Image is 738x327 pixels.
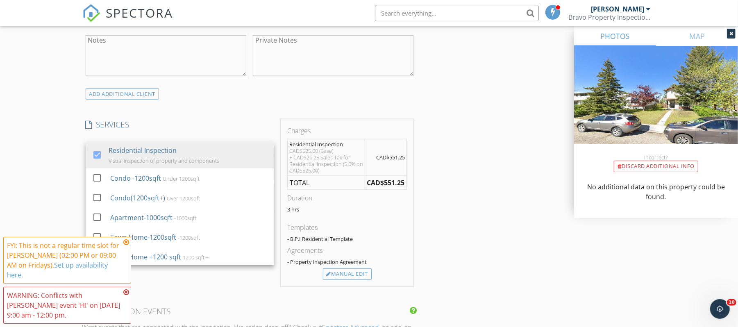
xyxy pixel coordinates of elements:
div: Condo(1200sqft+) [110,193,165,203]
div: CAD$525.00 (Base) + CAD$26.25 Sales Tax for Residential Inspection (5.0% on CAD$525.00) [289,148,363,174]
span: 10 [727,299,736,306]
a: Set up availability here. [7,261,108,279]
a: PHOTOS [574,26,656,46]
div: WARNING: Conflicts with [PERSON_NAME] event 'HI' on [DATE] 9:00 am - 12:00 pm. [7,291,121,320]
div: Visual inspection of property and components [109,157,219,164]
div: [PERSON_NAME] [591,5,645,13]
div: Town Home +1200 sqft [110,252,181,262]
div: 1200 sqft + [182,254,208,261]
div: Apartment-1000sqft [110,213,172,223]
div: Bravo Property Inspections [569,13,651,21]
img: streetview [574,46,738,164]
div: Condo -1200sqft [110,173,161,183]
a: SPECTORA [82,11,173,28]
div: ADD ADDITIONAL client [86,89,159,100]
div: -1000sqft [174,215,196,221]
div: Duration [287,193,407,203]
div: -1200sqft [177,234,200,241]
div: Charges [287,126,407,136]
div: Agreements [287,245,407,255]
strong: CAD$551.25 [367,178,404,187]
div: Manual Edit [323,268,372,280]
div: Residential Inspection [289,141,363,148]
span: SPECTORA [106,4,173,21]
div: Incorrect? [574,154,738,161]
div: Under 1200sqft [162,175,199,182]
input: Search everything... [375,5,539,21]
span: CAD$551.25 [376,154,405,161]
a: MAP [656,26,738,46]
p: No additional data on this property could be found. [584,182,728,202]
div: FYI: This is not a regular time slot for [PERSON_NAME] (02:00 PM or 09:00 AM on Fridays). [7,241,121,280]
div: - B.P.I Residential Template [287,236,407,242]
div: Residential Inspection [109,145,177,155]
h4: INSPECTION EVENTS [86,306,414,317]
div: Town Home-1200sqft [110,232,176,242]
div: Discard Additional info [614,161,698,172]
iframe: Intercom live chat [710,299,730,319]
td: TOTAL [287,175,365,190]
img: The Best Home Inspection Software - Spectora [82,4,100,22]
h4: SERVICES [86,119,274,130]
div: Templates [287,223,407,232]
div: - Property Inspection Agreement [287,259,407,265]
div: Over 1200sqft [166,195,200,202]
p: 3 hrs [287,206,407,213]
